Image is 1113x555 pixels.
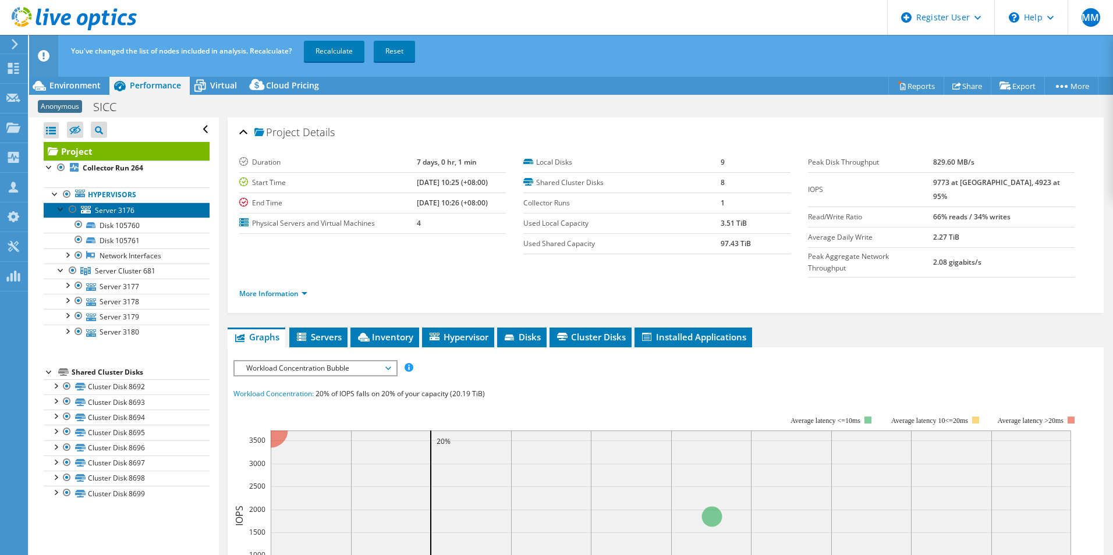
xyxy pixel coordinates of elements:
a: Hypervisors [44,187,210,202]
tspan: Average latency <=10ms [791,417,860,425]
a: Cluster Disk 8697 [44,456,210,471]
span: Hypervisor [428,331,488,343]
label: Used Local Capacity [523,218,721,229]
span: Virtual [210,80,237,91]
a: Server 3176 [44,202,210,218]
a: Disk 105760 [44,218,210,233]
label: Start Time [239,177,417,188]
a: Cluster Disk 8699 [44,486,210,501]
a: Cluster Disk 8698 [44,471,210,486]
a: Collector Run 264 [44,161,210,176]
span: Anonymous [38,100,82,113]
b: 66% reads / 34% writes [933,212,1011,222]
a: Recalculate [304,41,364,62]
span: You've changed the list of nodes included in analysis. Recalculate? [71,46,292,56]
span: Details [303,125,335,139]
b: [DATE] 10:25 (+08:00) [417,177,488,187]
b: 4 [417,218,421,228]
b: 97.43 TiB [721,239,751,248]
span: 20% of IOPS falls on 20% of your capacity (20.19 TiB) [316,389,485,399]
span: Server Cluster 681 [95,266,155,276]
a: More Information [239,289,307,298]
span: Inventory [356,331,413,343]
label: Local Disks [523,156,721,168]
a: Cluster Disk 8692 [44,379,210,394]
a: Server 3180 [44,325,210,340]
tspan: Average latency 10<=20ms [891,417,968,425]
a: More [1044,77,1098,95]
a: Server 3178 [44,294,210,309]
span: Disks [503,331,541,343]
a: Share [944,77,991,95]
text: 3000 [249,458,265,468]
a: Export [991,77,1045,95]
text: 20% [437,436,451,446]
a: Reports [888,77,944,95]
b: 2.27 TiB [933,232,959,242]
a: Server Cluster 681 [44,264,210,279]
label: Shared Cluster Disks [523,177,721,188]
label: Duration [239,156,417,168]
a: Disk 105761 [44,233,210,248]
label: Physical Servers and Virtual Machines [239,218,417,229]
span: Project [254,127,300,138]
a: Cluster Disk 8695 [44,425,210,440]
a: Cluster Disk 8696 [44,440,210,456]
a: Server 3179 [44,309,210,324]
span: Workload Concentration Bubble [240,361,390,375]
b: Collector Run 264 [83,163,143,173]
b: 1 [721,198,725,208]
text: IOPS [233,506,246,526]
div: Shared Cluster Disks [72,365,210,379]
b: 2.08 gigabits/s [933,257,981,267]
label: Collector Runs [523,197,721,209]
label: Used Shared Capacity [523,238,721,250]
b: 9 [721,157,725,167]
a: Cluster Disk 8694 [44,410,210,425]
span: Server 3176 [95,205,134,215]
text: 1500 [249,527,265,537]
text: Average latency >20ms [998,417,1064,425]
b: 8 [721,177,725,187]
label: End Time [239,197,417,209]
a: Reset [374,41,415,62]
svg: \n [1009,12,1019,23]
span: Servers [295,331,342,343]
span: Graphs [233,331,279,343]
label: Average Daily Write [808,232,933,243]
span: Environment [49,80,101,91]
text: 2500 [249,481,265,491]
b: 829.60 MB/s [933,157,974,167]
b: [DATE] 10:26 (+08:00) [417,198,488,208]
span: Installed Applications [640,331,746,343]
span: Cluster Disks [555,331,626,343]
label: IOPS [808,184,933,195]
b: 9773 at [GEOGRAPHIC_DATA], 4923 at 95% [933,177,1060,201]
a: Cluster Disk 8693 [44,394,210,410]
text: 3500 [249,435,265,445]
a: Server 3177 [44,279,210,294]
label: Peak Disk Throughput [808,156,933,168]
span: Performance [130,80,181,91]
b: 3.51 TiB [721,218,747,228]
span: Workload Concentration: [233,389,314,399]
a: Network Interfaces [44,248,210,264]
span: Cloud Pricing [266,80,319,91]
a: Project [44,142,210,161]
text: 2000 [249,504,265,514]
span: MM [1082,8,1100,27]
label: Peak Aggregate Network Throughput [808,251,933,274]
b: 7 days, 0 hr, 1 min [417,157,477,167]
label: Read/Write Ratio [808,211,933,223]
h1: SICC [88,101,134,113]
